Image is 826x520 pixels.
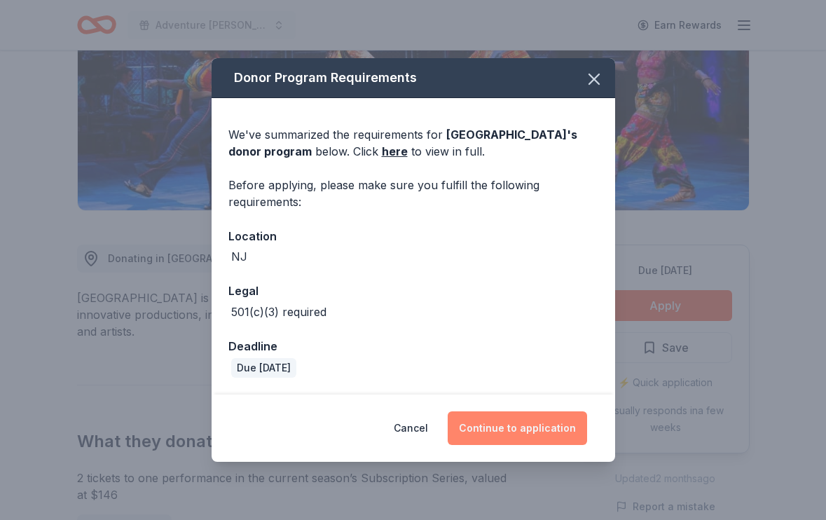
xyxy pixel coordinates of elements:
div: Legal [228,282,598,300]
div: Donor Program Requirements [212,58,615,98]
div: NJ [231,248,247,265]
button: Cancel [394,411,428,445]
button: Continue to application [448,411,587,445]
div: Deadline [228,337,598,355]
div: 501(c)(3) required [231,303,326,320]
div: Before applying, please make sure you fulfill the following requirements: [228,177,598,210]
div: Due [DATE] [231,358,296,378]
a: here [382,143,408,160]
div: Location [228,227,598,245]
div: We've summarized the requirements for below. Click to view in full. [228,126,598,160]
